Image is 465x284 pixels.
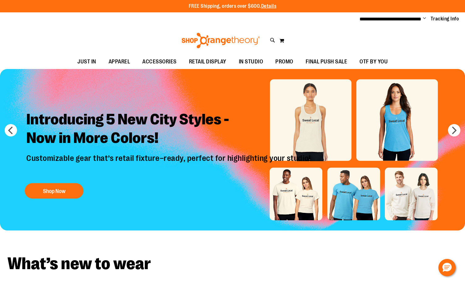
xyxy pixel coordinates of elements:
a: APPAREL [102,55,136,69]
span: PROMO [275,55,293,69]
span: IN STUDIO [239,55,263,69]
p: FREE Shipping, orders over $600. [189,3,277,10]
h2: What’s new to wear [7,255,458,272]
a: IN STUDIO [233,55,269,69]
button: prev [5,124,17,136]
a: ACCESSORIES [136,55,183,69]
a: Introducing 5 New City Styles -Now in More Colors! Customizable gear that’s retail fixture–ready,... [22,105,317,202]
a: Details [261,3,277,9]
a: RETAIL DISPLAY [183,55,233,69]
a: PROMO [269,55,299,69]
a: FINAL PUSH SALE [299,55,354,69]
a: Tracking Info [431,15,459,22]
span: RETAIL DISPLAY [189,55,226,69]
a: JUST IN [71,55,102,69]
span: OTF BY YOU [360,55,388,69]
span: ACCESSORIES [142,55,177,69]
h2: Introducing 5 New City Styles - Now in More Colors! [22,105,317,153]
button: Account menu [423,16,426,22]
span: APPAREL [109,55,130,69]
button: next [448,124,460,136]
button: Hello, have a question? Let’s chat. [438,259,456,276]
img: Shop Orangetheory [181,33,261,48]
button: Shop Now [25,183,84,199]
span: JUST IN [77,55,96,69]
span: FINAL PUSH SALE [306,55,347,69]
a: OTF BY YOU [353,55,394,69]
p: Customizable gear that’s retail fixture–ready, perfect for highlighting your studio! [22,153,317,177]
